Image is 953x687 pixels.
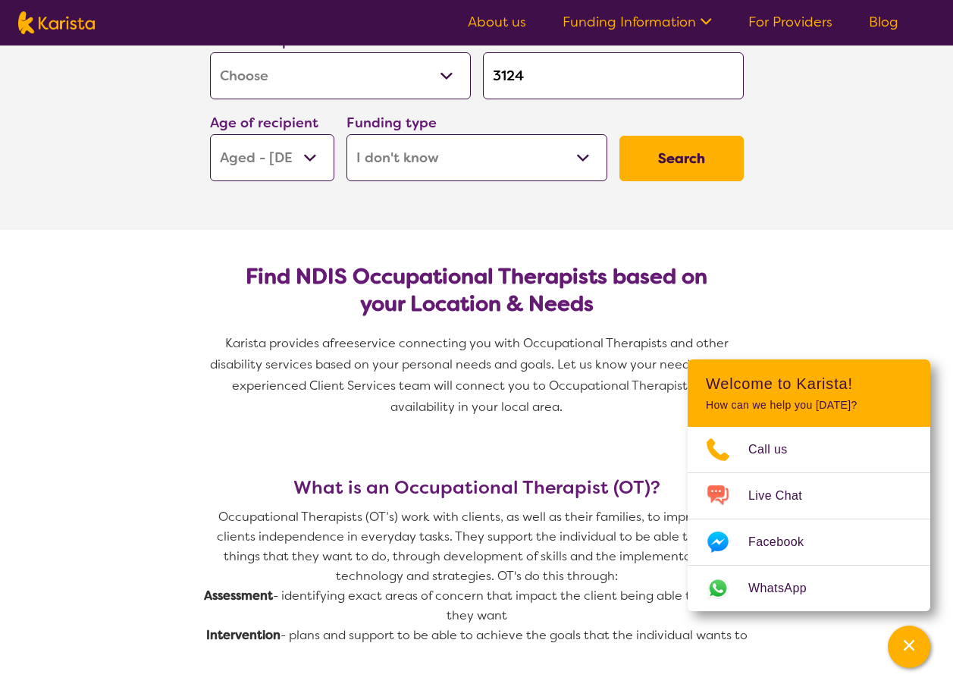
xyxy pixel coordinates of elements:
[346,114,437,132] label: Funding type
[869,13,898,31] a: Blog
[748,438,806,461] span: Call us
[888,626,930,668] button: Channel Menu
[688,566,930,611] a: Web link opens in a new tab.
[210,114,318,132] label: Age of recipient
[688,359,930,611] div: Channel Menu
[748,577,825,600] span: WhatsApp
[483,52,744,99] input: Type
[204,588,273,604] strong: Assessment
[18,11,95,34] img: Karista logo
[706,399,912,412] p: How can we help you [DATE]?
[204,507,750,586] p: Occupational Therapists (OT’s) work with clients, as well as their families, to improve the clien...
[706,375,912,393] h2: Welcome to Karista!
[210,335,747,415] span: service connecting you with Occupational Therapists and other disability services based on your p...
[688,427,930,611] ul: Choose channel
[619,136,744,181] button: Search
[748,531,822,554] span: Facebook
[468,13,526,31] a: About us
[222,263,732,318] h2: Find NDIS Occupational Therapists based on your Location & Needs
[748,13,832,31] a: For Providers
[330,335,354,351] span: free
[563,13,712,31] a: Funding Information
[225,335,330,351] span: Karista provides a
[204,626,750,645] p: - plans and support to be able to achieve the goals that the individual wants to
[204,477,750,498] h3: What is an Occupational Therapist (OT)?
[206,627,281,643] strong: Intervention
[748,485,820,507] span: Live Chat
[204,586,750,626] p: - identifying exact areas of concern that impact the client being able to do what they want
